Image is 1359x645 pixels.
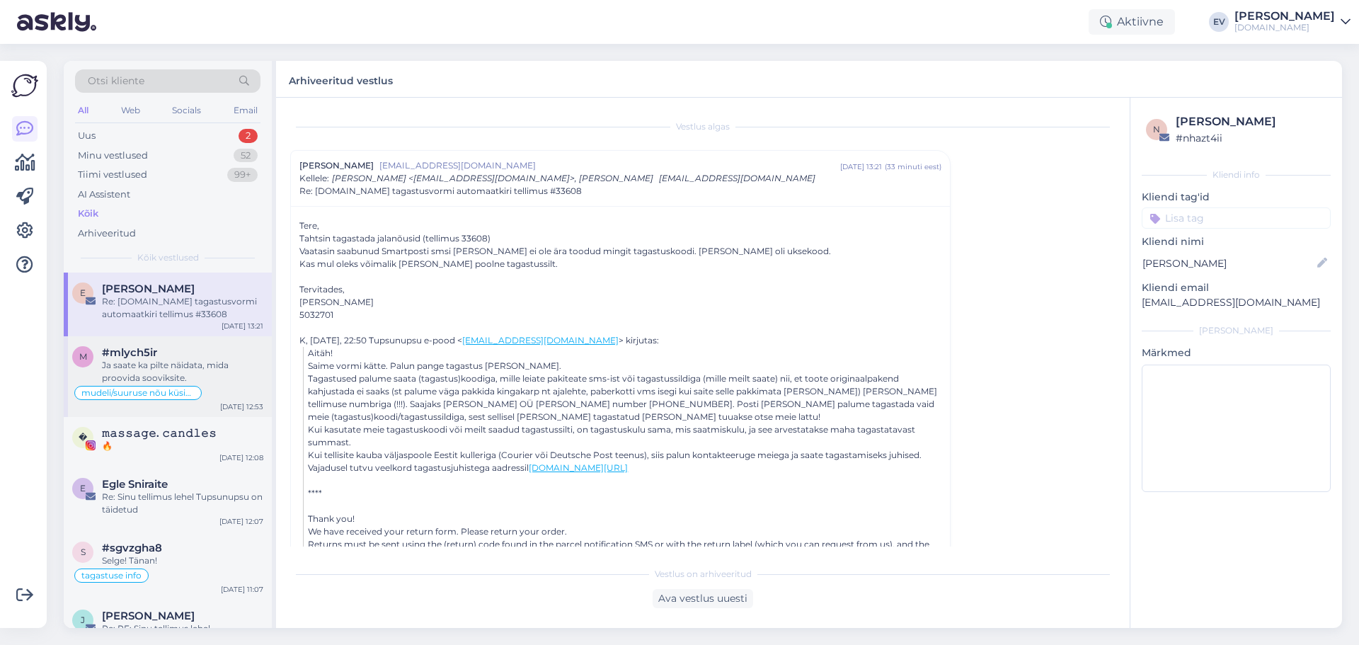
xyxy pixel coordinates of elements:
p: [EMAIL_ADDRESS][DOMAIN_NAME] [1142,295,1331,310]
span: J [81,615,85,625]
p: Märkmed [1142,346,1331,360]
span: [EMAIL_ADDRESS][DOMAIN_NAME] [659,173,815,183]
div: Web [118,101,143,120]
div: Vestlus algas [290,120,1116,133]
div: Re: [DOMAIN_NAME] tagastusvormi automaatkiri tellimus #33608 [102,295,263,321]
p: Kliendi email [1142,280,1331,295]
div: [PERSON_NAME] [1142,324,1331,337]
a: [PERSON_NAME][DOMAIN_NAME] [1234,11,1351,33]
span: Egle Sniraite [102,478,168,491]
div: Email [231,101,260,120]
div: 🔥 [102,440,263,452]
div: [DOMAIN_NAME] [1234,22,1335,33]
span: #mlych5ir [102,346,157,359]
input: Lisa tag [1142,207,1331,229]
div: [DATE] 12:07 [219,516,263,527]
div: Uus [78,129,96,143]
span: Kellele : [299,173,329,183]
div: Vaatasin saabunud Smartposti smsi [PERSON_NAME] ei ole ära toodud mingit tagastuskoodi. [PERSON_N... [299,245,941,258]
span: Erek Kiiker [102,282,195,295]
div: Kas mul oleks võimalik [PERSON_NAME] poolne tagastussilt. [299,258,941,270]
span: � [79,432,87,443]
div: 5032701 [299,309,941,321]
span: [EMAIL_ADDRESS][DOMAIN_NAME] [379,159,840,172]
span: Vestlus on arhiveeritud [655,568,752,581]
div: EV [1209,12,1229,32]
span: [PERSON_NAME] [299,159,374,172]
div: # nhazt4ii [1176,130,1326,146]
input: Lisa nimi [1142,256,1314,271]
div: [DATE] 13:21 [222,321,263,331]
span: Re: [DOMAIN_NAME] tagastusvormi automaatkiri tellimus #33608 [299,185,582,198]
span: tagastuse info [81,571,142,580]
img: Askly Logo [11,72,38,99]
span: #sgvzgha8 [102,542,162,554]
div: Tahtsin tagastada jalanõusid (tellimus 33608) [299,232,941,321]
div: Aktiivne [1089,9,1175,35]
div: 99+ [227,168,258,182]
div: [DATE] 12:08 [219,452,263,463]
div: Arhiveeritud [78,227,136,241]
span: mudeli/suuruse nõu küsimine [81,389,195,397]
div: Socials [169,101,204,120]
div: Selge! Tänan! [102,554,263,567]
div: [PERSON_NAME] [1176,113,1326,130]
div: [DATE] 13:21 [840,161,882,172]
div: Tiimi vestlused [78,168,147,182]
div: Tere, [299,219,941,321]
span: Jekaterina Popova [102,610,195,622]
a: [DOMAIN_NAME][URL] [529,462,628,473]
a: [EMAIL_ADDRESS][DOMAIN_NAME] [462,335,619,346]
span: E [80,483,86,493]
div: AI Assistent [78,188,130,202]
div: [DATE] 12:53 [220,401,263,412]
div: Ava vestlus uuesti [653,589,753,608]
p: Kliendi nimi [1142,234,1331,249]
div: All [75,101,91,120]
div: K, [DATE], 22:50 Tupsunupsu e-pood < > kirjutas: [299,334,941,347]
div: [DATE] 11:07 [221,584,263,595]
div: 52 [234,149,258,163]
span: m [79,351,87,362]
div: Kõik [78,207,98,221]
div: Minu vestlused [78,149,148,163]
span: [PERSON_NAME] <[EMAIL_ADDRESS][DOMAIN_NAME]>, [PERSON_NAME] [332,173,653,183]
span: E [80,287,86,298]
div: ( 33 minuti eest ) [885,161,941,172]
div: Re: Sinu tellimus lehel Tupsunupsu on täidetud [102,491,263,516]
span: s [81,547,86,557]
div: Kliendi info [1142,169,1331,181]
div: 2 [239,129,258,143]
span: Otsi kliente [88,74,144,89]
div: [PERSON_NAME] [299,296,941,309]
label: Arhiveeritud vestlus [289,69,393,89]
span: n [1153,124,1160,135]
div: Tervitades, [299,283,941,296]
span: 𝚖𝚊𝚜𝚜𝚊𝚐𝚎. 𝚌𝚊𝚗𝚍𝚕𝚎𝚜 [102,427,217,440]
div: [PERSON_NAME] [1234,11,1335,22]
p: Kliendi tag'id [1142,190,1331,205]
div: Ja saate ka pilte näidata, mida proovida sooviksite. [102,359,263,384]
span: Kõik vestlused [137,251,199,264]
